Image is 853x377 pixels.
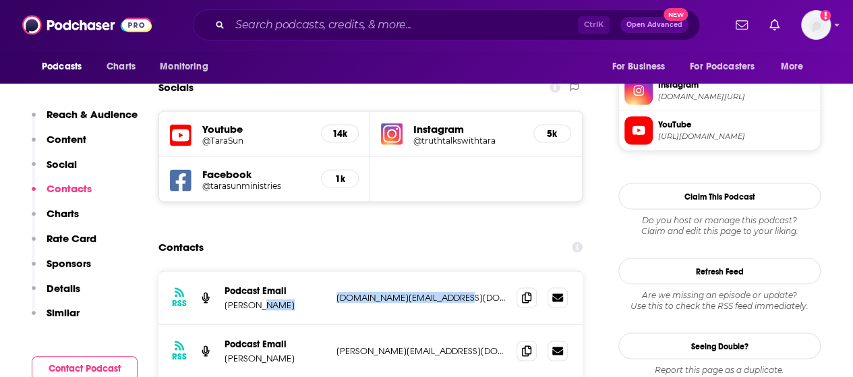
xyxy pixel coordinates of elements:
a: @truthtalkswithtara [413,135,522,145]
p: Charts [47,207,79,220]
button: Content [32,133,86,158]
p: Social [47,158,77,171]
p: [PERSON_NAME] [225,352,326,364]
span: New [664,8,688,21]
h5: 14k [332,127,347,139]
span: Ctrl K [578,16,610,34]
a: @tarasunministries [202,180,310,190]
h5: 1k [332,173,347,184]
span: Instagram [658,78,815,90]
button: open menu [32,54,99,80]
a: Instagram[DOMAIN_NAME][URL] [624,76,815,105]
p: Rate Card [47,232,96,245]
p: Sponsors [47,257,91,270]
img: iconImage [381,123,403,144]
p: [PERSON_NAME] [225,299,326,310]
span: Logged in as WPubPR1 [801,10,831,40]
a: Show notifications dropdown [730,13,753,36]
p: Reach & Audience [47,108,138,121]
h2: Contacts [158,234,204,260]
h3: RSS [172,351,187,361]
button: Reach & Audience [32,108,138,133]
button: Details [32,282,80,307]
p: Content [47,133,86,146]
button: Open AdvancedNew [620,17,688,33]
span: More [781,57,804,76]
a: YouTube[URL][DOMAIN_NAME] [624,116,815,144]
img: User Profile [801,10,831,40]
p: Podcast Email [225,338,326,349]
h5: 5k [545,127,560,139]
button: Claim This Podcast [618,183,821,209]
button: open menu [602,54,682,80]
div: Report this page as a duplicate. [618,364,821,375]
div: Claim and edit this page to your liking. [618,214,821,236]
div: Search podcasts, credits, & more... [193,9,700,40]
span: Open Advanced [626,22,682,28]
h5: Youtube [202,122,310,135]
svg: Add a profile image [820,10,831,21]
h3: RSS [172,297,187,308]
p: [DOMAIN_NAME][EMAIL_ADDRESS][DOMAIN_NAME] [336,291,506,303]
span: Monitoring [160,57,208,76]
span: Podcasts [42,57,82,76]
a: Seeing Double? [618,332,821,359]
button: open menu [771,54,821,80]
span: For Podcasters [690,57,755,76]
button: Contacts [32,182,92,207]
a: Show notifications dropdown [764,13,785,36]
h5: Instagram [413,122,522,135]
button: Similar [32,306,80,331]
button: Sponsors [32,257,91,282]
button: Social [32,158,77,183]
span: Charts [107,57,136,76]
button: Show profile menu [801,10,831,40]
p: Details [47,282,80,295]
button: Rate Card [32,232,96,257]
p: Similar [47,306,80,319]
h2: Socials [158,74,194,100]
button: open menu [681,54,774,80]
span: YouTube [658,118,815,130]
input: Search podcasts, credits, & more... [230,14,578,36]
p: Podcast Email [225,285,326,296]
span: instagram.com/truthtalkswithtara [658,91,815,101]
button: Refresh Feed [618,258,821,284]
span: For Business [612,57,665,76]
button: Charts [32,207,79,232]
a: Charts [98,54,144,80]
h5: Facebook [202,167,310,180]
span: https://www.youtube.com/@TaraSun [658,131,815,141]
span: Do you host or manage this podcast? [618,214,821,225]
div: Are we missing an episode or update? Use this to check the RSS feed immediately. [618,289,821,311]
a: @TaraSun [202,135,310,145]
p: Contacts [47,182,92,195]
button: open menu [150,54,225,80]
img: Podchaser - Follow, Share and Rate Podcasts [22,12,152,38]
p: [PERSON_NAME][EMAIL_ADDRESS][DOMAIN_NAME] [336,345,506,356]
